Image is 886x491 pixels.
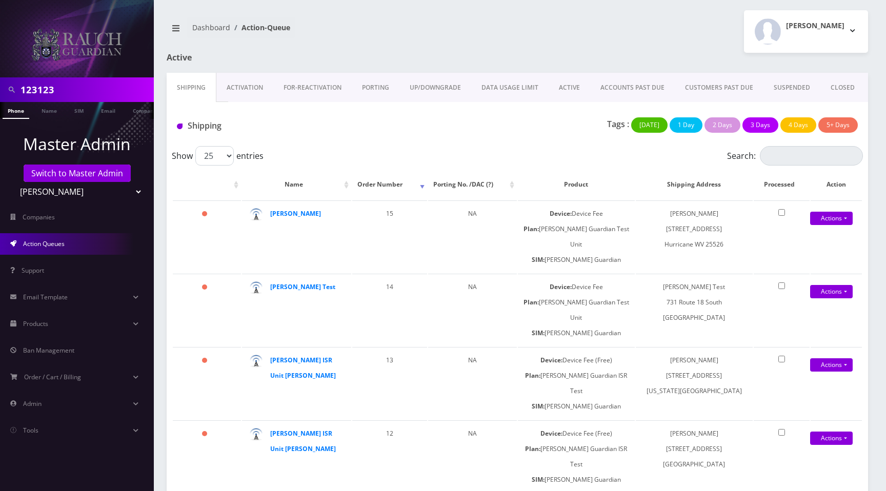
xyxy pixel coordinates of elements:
[780,117,816,133] button: 4 Days
[810,432,853,445] a: Actions
[518,274,635,346] td: Device Fee [PERSON_NAME] Guardian Test Unit [PERSON_NAME] Guardian
[24,373,81,381] span: Order / Cart / Billing
[540,429,562,438] b: Device:
[23,399,42,408] span: Admin
[3,102,29,119] a: Phone
[549,73,590,103] a: ACTIVE
[636,274,753,346] td: [PERSON_NAME] Test 731 Route 18 South [GEOGRAPHIC_DATA]
[31,28,123,62] img: Rauch
[428,347,517,419] td: NA
[471,73,549,103] a: DATA USAGE LIMIT
[675,73,763,103] a: CUSTOMERS PAST DUE
[428,200,517,273] td: NA
[352,73,399,103] a: PORTING
[192,23,230,32] a: Dashboard
[352,170,427,199] th: Order Number: activate to sort column ascending
[636,347,753,419] td: [PERSON_NAME] [STREET_ADDRESS] [US_STATE][GEOGRAPHIC_DATA]
[23,426,38,435] span: Tools
[352,274,427,346] td: 14
[518,170,635,199] th: Product
[230,22,290,33] li: Action-Queue
[23,239,65,248] span: Action Queues
[428,170,517,199] th: Porting No. /DAC (?): activate to sort column ascending
[167,73,216,103] a: Shipping
[532,402,545,411] b: SIM:
[22,266,44,275] span: Support
[607,118,629,130] p: Tags :
[23,293,68,301] span: Email Template
[550,282,572,291] b: Device:
[270,356,336,380] a: [PERSON_NAME] ISR Unit [PERSON_NAME]
[742,117,778,133] button: 3 Days
[727,146,863,166] label: Search:
[352,347,427,419] td: 13
[636,170,753,199] th: Shipping Address
[590,73,675,103] a: ACCOUNTS PAST DUE
[636,200,753,273] td: [PERSON_NAME] [STREET_ADDRESS] Hurricane WV 25526
[69,102,89,118] a: SIM
[525,371,540,380] b: Plan:
[810,212,853,225] a: Actions
[21,80,151,99] input: Search in Company
[270,282,335,291] a: [PERSON_NAME] Test
[550,209,572,218] b: Device:
[270,429,336,453] a: [PERSON_NAME] ISR Unit [PERSON_NAME]
[763,73,820,103] a: SUSPENDED
[167,53,390,63] h1: Active
[786,22,844,30] h2: [PERSON_NAME]
[631,117,668,133] button: [DATE]
[177,121,394,131] h1: Shipping
[195,146,234,166] select: Showentries
[811,170,862,199] th: Action
[172,146,264,166] label: Show entries
[820,73,865,103] a: CLOSED
[167,17,510,46] nav: breadcrumb
[810,358,853,372] a: Actions
[760,146,863,166] input: Search:
[128,102,162,118] a: Company
[523,298,539,306] b: Plan:
[399,73,471,103] a: UP/DOWNGRADE
[704,117,740,133] button: 2 Days
[177,124,183,129] img: Shipping
[818,117,858,133] button: 5+ Days
[23,346,74,355] span: Ban Management
[352,200,427,273] td: 15
[670,117,702,133] button: 1 Day
[518,200,635,273] td: Device Fee [PERSON_NAME] Guardian Test Unit [PERSON_NAME] Guardian
[525,444,540,453] b: Plan:
[270,209,321,218] a: [PERSON_NAME]
[23,319,48,328] span: Products
[523,224,539,233] b: Plan:
[36,102,62,118] a: Name
[216,73,273,103] a: Activation
[96,102,120,118] a: Email
[23,213,55,221] span: Companies
[518,347,635,419] td: Device Fee (Free) [PERSON_NAME] Guardian ISR Test [PERSON_NAME] Guardian
[273,73,352,103] a: FOR-REActivation
[744,10,868,53] button: [PERSON_NAME]
[24,165,131,182] a: Switch to Master Admin
[242,170,351,199] th: Name: activate to sort column ascending
[532,255,545,264] b: SIM:
[810,285,853,298] a: Actions
[428,274,517,346] td: NA
[540,356,562,364] b: Device:
[754,170,810,199] th: Processed: activate to sort column ascending
[173,170,241,199] th: : activate to sort column ascending
[532,329,545,337] b: SIM:
[532,475,545,484] b: SIM:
